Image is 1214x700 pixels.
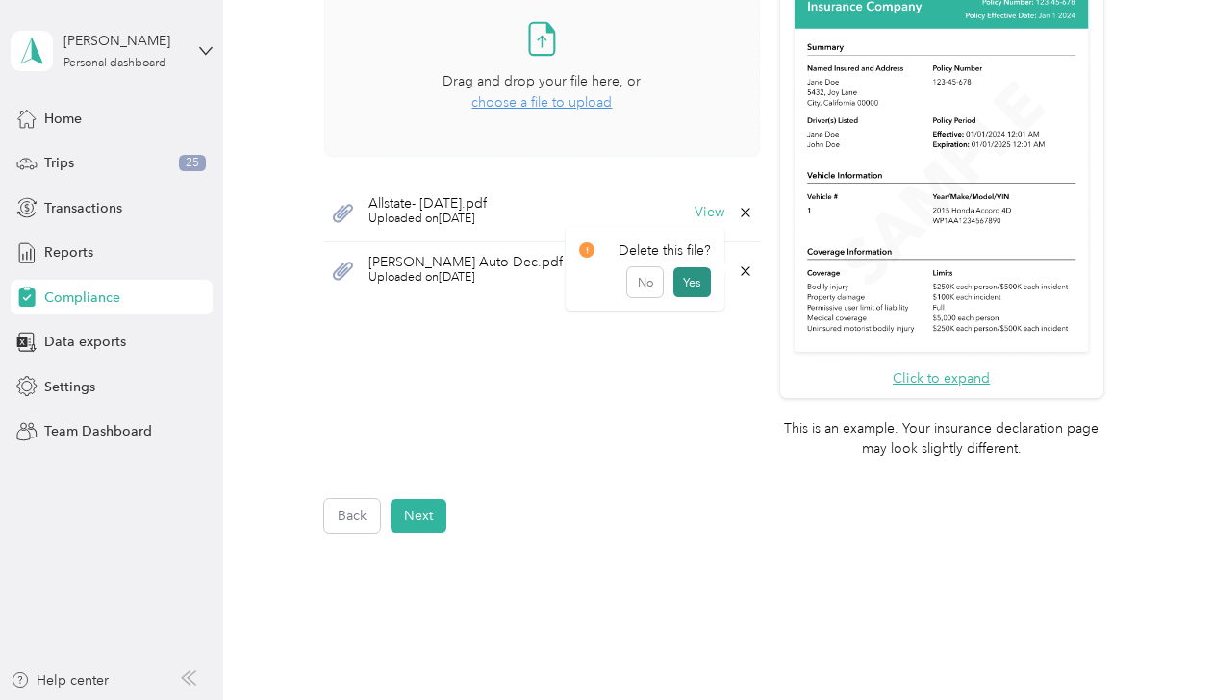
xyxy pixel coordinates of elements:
span: Home [44,109,82,129]
button: Back [324,499,380,533]
span: [PERSON_NAME] Auto Dec.pdf [368,256,563,269]
span: Allstate- [DATE].pdf [368,197,487,211]
span: choose a file to upload [471,94,612,111]
button: Help center [11,670,109,690]
span: Uploaded on [DATE] [368,269,563,287]
button: Yes [673,267,711,298]
p: This is an example. Your insurance declaration page may look slightly different. [780,418,1103,459]
button: No [627,267,663,298]
span: Uploaded on [DATE] [368,211,487,228]
span: Compliance [44,287,120,308]
button: View [695,206,724,219]
div: [PERSON_NAME] [63,31,184,51]
span: 25 [179,155,206,172]
span: Data exports [44,332,126,352]
span: Drag and drop your file here, or [443,73,641,89]
span: Trips [44,153,74,173]
span: Reports [44,242,93,262]
div: Personal dashboard [63,58,166,69]
div: Delete this file? [579,240,711,261]
span: Settings [44,377,95,397]
span: Transactions [44,198,122,218]
button: Next [391,499,446,533]
iframe: Everlance-gr Chat Button Frame [1106,592,1214,700]
span: Team Dashboard [44,421,152,441]
button: Click to expand [893,368,990,388]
